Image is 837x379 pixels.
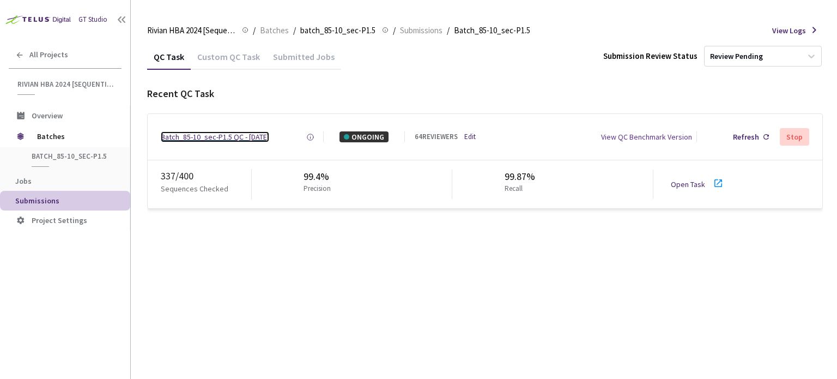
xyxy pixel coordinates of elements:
[339,131,389,142] div: ONGOING
[293,24,296,37] li: /
[32,215,87,225] span: Project Settings
[147,24,235,37] span: Rivian HBA 2024 [Sequential]
[29,50,68,59] span: All Projects
[37,125,112,147] span: Batches
[304,170,335,184] div: 99.4%
[733,131,759,142] div: Refresh
[147,87,823,101] div: Recent QC Task
[464,132,476,142] a: Edit
[400,24,442,37] span: Submissions
[258,24,291,36] a: Batches
[266,51,341,70] div: Submitted Jobs
[454,24,530,37] span: Batch_85-10_sec-P1.5
[505,170,535,184] div: 99.87%
[671,179,705,189] a: Open Task
[603,50,697,62] div: Submission Review Status
[161,183,228,194] p: Sequences Checked
[505,184,531,194] p: Recall
[32,111,63,121] span: Overview
[300,24,375,37] span: batch_85-10_sec-P1.5
[15,176,32,186] span: Jobs
[304,184,331,194] p: Precision
[601,131,692,142] div: View QC Benchmark Version
[447,24,450,37] li: /
[78,15,107,25] div: GT Studio
[15,196,59,206] span: Submissions
[260,24,289,37] span: Batches
[393,24,396,37] li: /
[191,51,266,70] div: Custom QC Task
[253,24,256,37] li: /
[161,131,269,142] a: Batch_85-10_sec-P1.5 QC - [DATE]
[710,51,763,62] div: Review Pending
[398,24,445,36] a: Submissions
[786,133,803,141] div: Stop
[161,169,251,183] div: 337 / 400
[415,132,458,142] div: 64 REVIEWERS
[772,25,806,36] span: View Logs
[147,51,191,70] div: QC Task
[17,80,115,89] span: Rivian HBA 2024 [Sequential]
[32,152,112,161] span: batch_85-10_sec-P1.5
